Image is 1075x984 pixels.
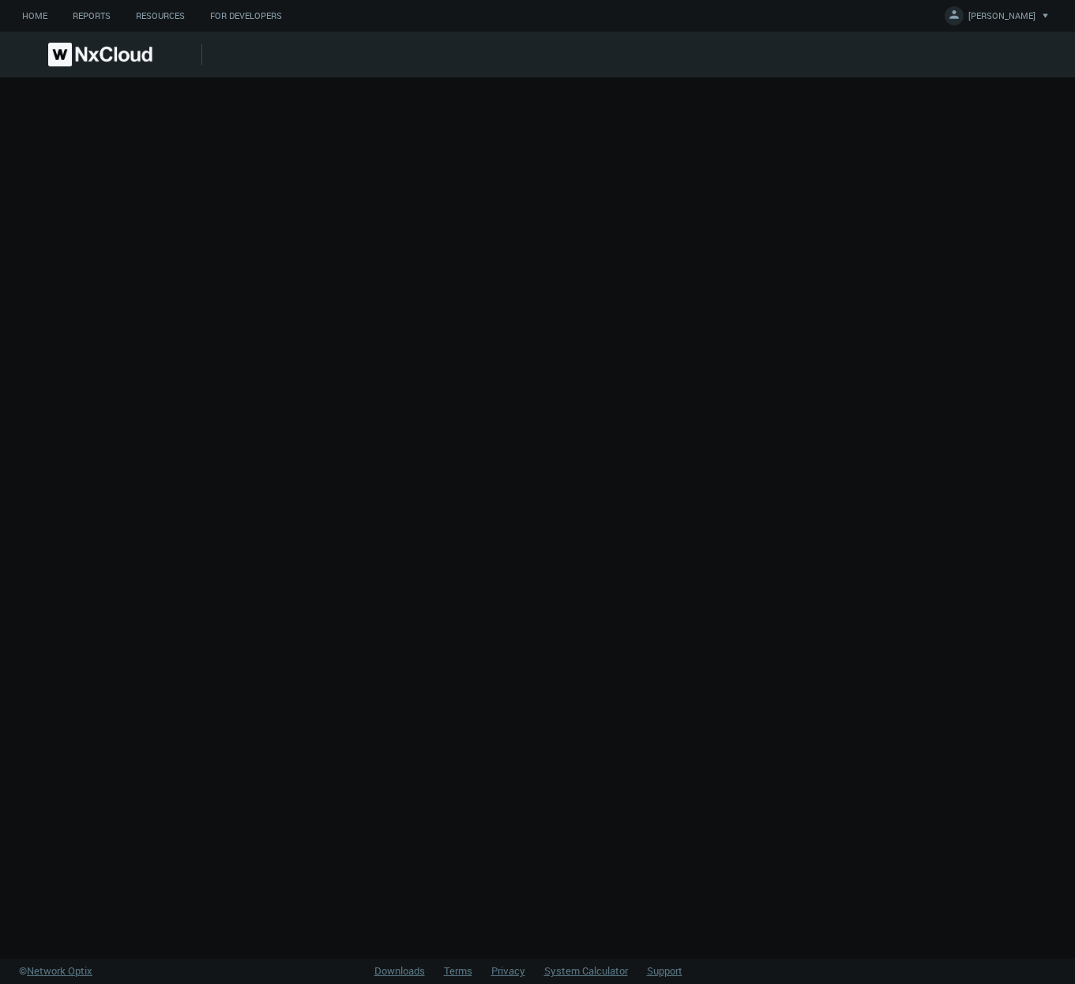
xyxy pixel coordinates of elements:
span: Network Optix [27,963,92,978]
a: For Developers [197,6,295,26]
a: Home [9,6,60,26]
a: Terms [444,963,472,978]
a: Resources [123,6,197,26]
a: Support [647,963,682,978]
a: System Calculator [544,963,628,978]
span: [PERSON_NAME] [968,9,1036,28]
img: Nx Cloud logo [48,43,152,66]
a: Privacy [491,963,525,978]
a: Reports [60,6,123,26]
a: ©Network Optix [19,963,92,979]
a: Downloads [374,963,425,978]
